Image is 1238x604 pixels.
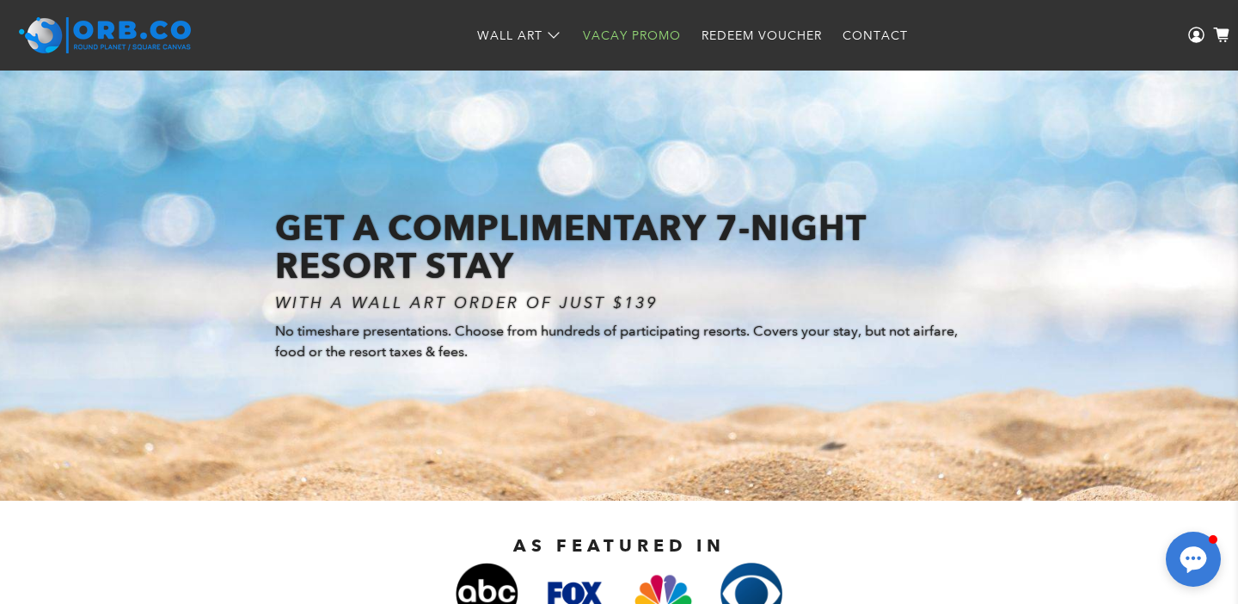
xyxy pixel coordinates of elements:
[467,13,573,59] a: Wall Art
[275,209,963,285] h1: GET A COMPLIMENTARY 7-NIGHT RESORT STAY
[215,535,1023,556] h2: AS FEATURED IN
[691,13,832,59] a: Redeem Voucher
[275,293,658,312] i: WITH A WALL ART ORDER OF JUST $139
[275,323,958,360] span: No timeshare presentations. Choose from hundreds of participating resorts. Covers your stay, but ...
[832,13,918,59] a: Contact
[573,13,691,59] a: Vacay Promo
[1166,532,1221,587] button: Open chat window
